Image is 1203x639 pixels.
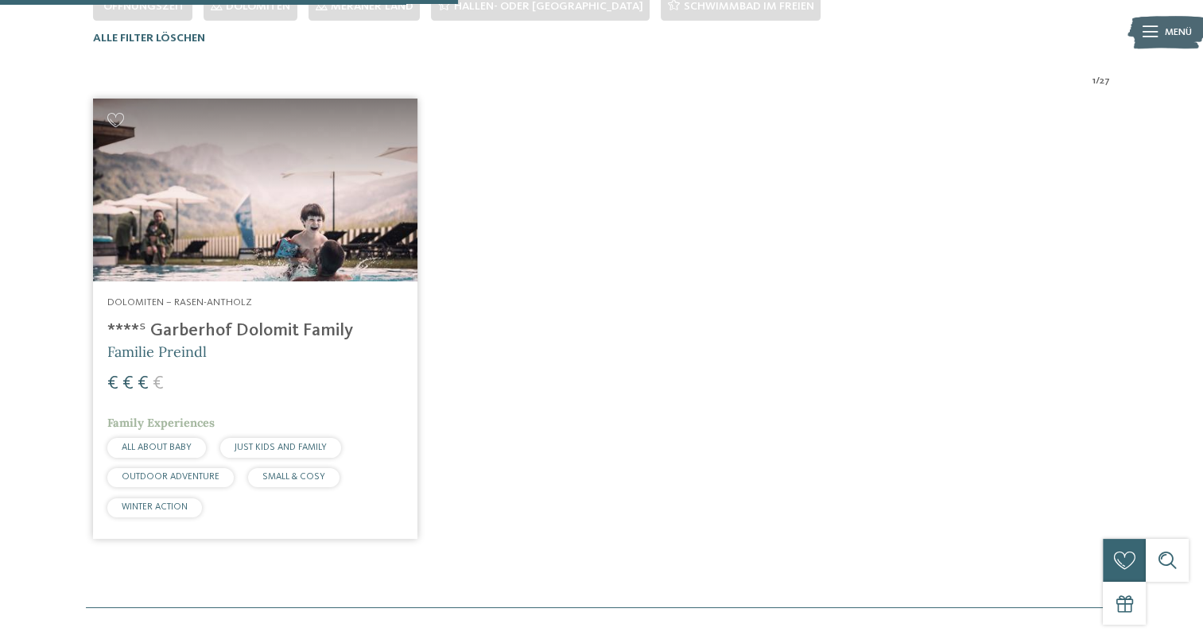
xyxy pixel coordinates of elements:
span: ALL ABOUT BABY [122,443,192,452]
span: Meraner Land [331,1,413,12]
span: € [107,374,118,393]
h4: ****ˢ Garberhof Dolomit Family [107,320,403,342]
span: Family Experiences [107,416,215,430]
span: Familie Preindl [107,343,207,361]
span: Schwimmbad im Freien [683,1,813,12]
span: Dolomiten [226,1,290,12]
span: Alle Filter löschen [93,33,205,44]
span: Hallen- oder [GEOGRAPHIC_DATA] [453,1,642,12]
span: Öffnungszeit [103,1,185,12]
span: OUTDOOR ADVENTURE [122,472,219,482]
span: Dolomiten – Rasen-Antholz [107,297,252,308]
a: Familienhotels gesucht? Hier findet ihr die besten! Dolomiten – Rasen-Antholz ****ˢ Garberhof Dol... [93,99,417,539]
span: / [1096,74,1100,88]
span: 1 [1092,74,1096,88]
img: Familienhotels gesucht? Hier findet ihr die besten! [93,99,417,281]
span: € [122,374,134,393]
span: € [153,374,164,393]
span: € [138,374,149,393]
span: WINTER ACTION [122,502,188,512]
span: 27 [1100,74,1110,88]
span: JUST KIDS AND FAMILY [235,443,327,452]
span: SMALL & COSY [262,472,325,482]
